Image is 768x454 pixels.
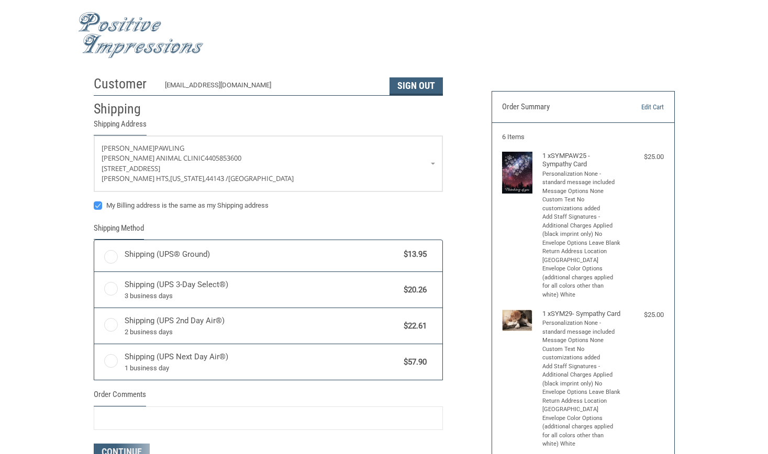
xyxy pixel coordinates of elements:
[154,143,184,153] span: Pawling
[542,196,621,213] li: Custom Text No customizations added
[399,248,427,260] span: $13.95
[125,363,399,373] span: 1 business day
[624,152,664,162] div: $25.00
[502,133,664,141] h3: 6 Items
[94,201,443,210] label: My Billing address is the same as my Shipping address
[542,319,621,336] li: Personalization None - standard message included
[125,279,399,301] span: Shipping (UPS 3-Day Select®)
[205,153,241,163] span: 4405853600
[542,213,621,239] li: Add Staff Signatures - Additional Charges Applied (black imprint only) No
[125,327,399,337] span: 2 business days
[165,80,379,95] div: [EMAIL_ADDRESS][DOMAIN_NAME]
[542,187,621,196] li: Message Options None
[170,174,206,183] span: [US_STATE],
[399,284,427,296] span: $20.26
[542,265,621,299] li: Envelope Color Options (additional charges applied for all colors other than white) White
[399,356,427,368] span: $57.90
[94,118,147,135] legend: Shipping Address
[94,75,155,93] h2: Customer
[228,174,294,183] span: [GEOGRAPHIC_DATA]
[102,143,154,153] span: [PERSON_NAME]
[206,174,228,183] span: 44143 /
[542,239,621,248] li: Envelope Options Leave Blank
[542,152,621,169] h4: 1 x SYMPAW25 - Sympathy Card
[125,351,399,373] span: Shipping (UPS Next Day Air®)
[542,397,621,414] li: Return Address Location [GEOGRAPHIC_DATA]
[125,315,399,337] span: Shipping (UPS 2nd Day Air®)
[102,153,205,163] span: [PERSON_NAME] Animal Clinic
[389,77,443,95] button: Sign Out
[102,164,160,173] span: [STREET_ADDRESS]
[399,320,427,332] span: $22.61
[542,362,621,389] li: Add Staff Signatures - Additional Charges Applied (black imprint only) No
[125,291,399,301] span: 3 business days
[612,102,664,112] a: Edit Cart
[624,310,664,320] div: $25.00
[542,345,621,362] li: Custom Text No customizations added
[94,100,155,118] h2: Shipping
[542,414,621,449] li: Envelope Color Options (additional charges applied for all colors other than white) White
[542,170,621,187] li: Personalization None - standard message included
[78,12,204,59] img: Positive Impressions
[542,336,621,345] li: Message Options None
[542,310,621,318] h4: 1 x SYM29- Sympathy Card
[102,174,170,183] span: [PERSON_NAME] Hts,
[542,388,621,397] li: Envelope Options Leave Blank
[502,102,612,112] h3: Order Summary
[94,389,146,406] legend: Order Comments
[125,248,399,260] span: Shipping (UPS® Ground)
[94,222,144,240] legend: Shipping Method
[94,136,442,191] a: Enter or select a different address
[542,247,621,265] li: Return Address Location [GEOGRAPHIC_DATA]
